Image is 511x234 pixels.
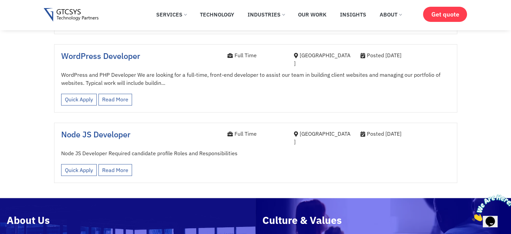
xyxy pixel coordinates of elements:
[7,215,249,225] h2: About Us
[195,7,239,22] a: Technology
[61,71,450,87] p: WordPress and PHP Developer We are looking for a full-time, front-end developer to assist our tea...
[227,130,284,138] div: Full Time
[469,192,511,224] iframe: chat widget
[61,51,140,61] a: WordPress Developer
[98,94,132,105] a: Read More
[61,164,97,176] a: Quick Apply
[360,130,450,138] div: Posted [DATE]
[294,130,350,146] div: [GEOGRAPHIC_DATA]
[294,51,350,67] div: [GEOGRAPHIC_DATA]
[98,164,132,176] a: Read More
[44,8,98,22] img: Gtcsys logo
[61,149,450,157] p: Node JS Developer Required candidate profile Roles and Responsibilities
[262,215,505,225] h2: Culture & Values
[3,3,44,29] img: Chat attention grabber
[151,7,191,22] a: Services
[360,51,450,59] div: Posted [DATE]
[335,7,371,22] a: Insights
[293,7,332,22] a: Our Work
[227,51,284,59] div: Full Time
[243,7,290,22] a: Industries
[61,94,97,105] a: Quick Apply
[431,11,459,18] span: Get quote
[423,7,467,22] a: Get quote
[375,7,407,22] a: About
[61,129,130,140] a: Node JS Developer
